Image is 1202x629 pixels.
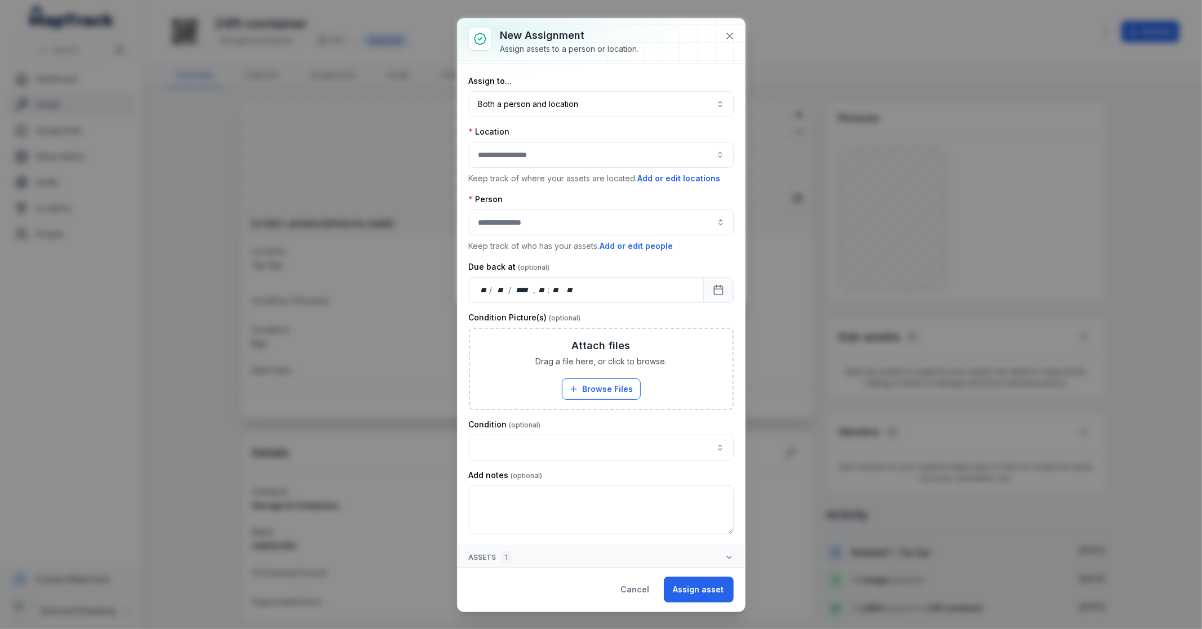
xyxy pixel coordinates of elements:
button: Add or edit people [600,240,674,252]
button: Assign asset [664,577,734,603]
span: Drag a file here, or click to browse. [535,356,667,367]
label: Add notes [469,470,543,481]
button: Calendar [703,277,734,303]
h3: New assignment [500,28,639,43]
label: Due back at [469,261,550,273]
h3: Attach files [572,338,631,354]
div: 1 [501,551,513,564]
button: Cancel [611,577,659,603]
div: month, [493,284,508,296]
span: Assets [469,551,513,564]
p: Keep track of where your assets are located. [469,172,734,185]
div: / [489,284,493,296]
div: , [533,284,536,296]
div: : [548,284,551,296]
button: Assets1 [458,546,745,569]
label: Person [469,194,503,205]
p: Keep track of who has your assets. [469,240,734,252]
div: / [508,284,512,296]
div: am/pm, [564,284,576,296]
label: Condition [469,419,541,430]
label: Condition Picture(s) [469,312,581,323]
label: Assign to... [469,75,512,87]
button: Add or edit locations [637,172,721,185]
div: hour, [536,284,548,296]
button: Both a person and location [469,91,734,117]
div: year, [512,284,533,296]
button: Browse Files [562,378,641,400]
div: minute, [551,284,562,296]
input: assignment-add:person-label [469,209,734,235]
div: day, [478,284,490,296]
label: Location [469,126,510,137]
div: Assign assets to a person or location. [500,43,639,55]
